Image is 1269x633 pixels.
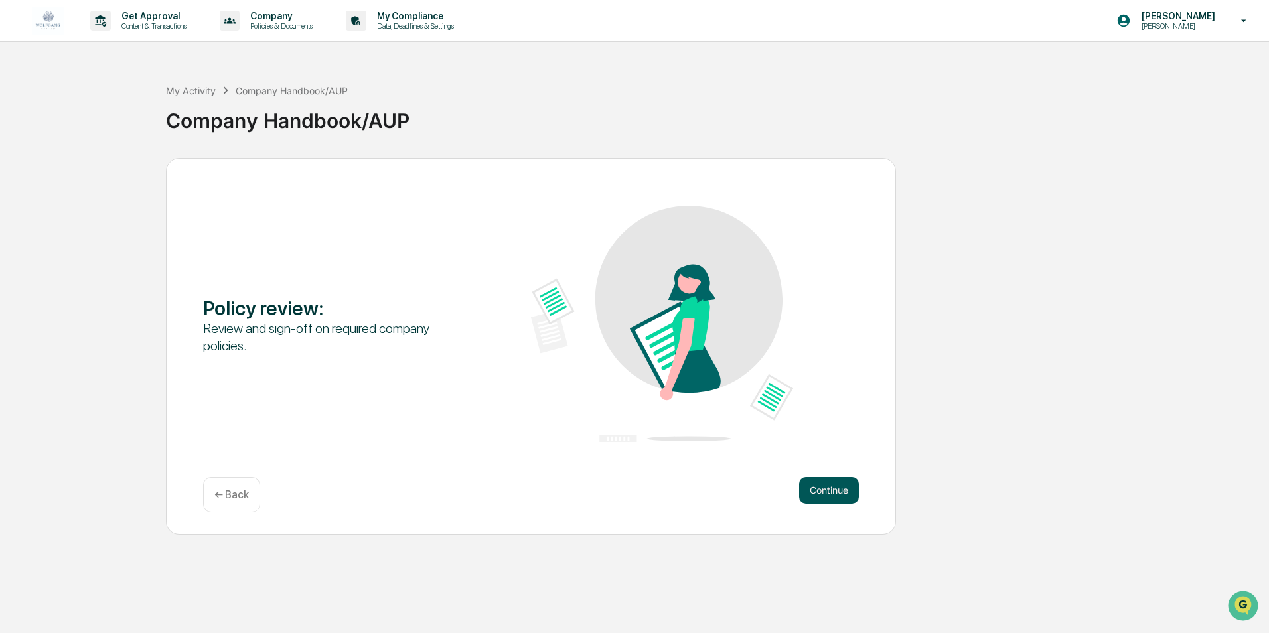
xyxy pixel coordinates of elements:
div: We're available if you need us! [45,115,168,125]
img: logo [32,7,64,35]
p: How can we help? [13,28,242,49]
div: Start new chat [45,102,218,115]
a: 🔎Data Lookup [8,187,89,211]
button: Start new chat [226,105,242,121]
span: Attestations [110,167,165,180]
p: Policies & Documents [240,21,319,31]
p: [PERSON_NAME] [1131,11,1222,21]
div: My Activity [166,85,216,96]
p: My Compliance [366,11,461,21]
p: Get Approval [111,11,193,21]
button: Continue [799,477,859,504]
div: Policy review : [203,296,465,320]
div: 🗄️ [96,169,107,179]
div: Company Handbook/AUP [236,85,348,96]
p: ← Back [214,488,249,501]
div: Review and sign-off on required company policies. [203,320,465,354]
p: Company [240,11,319,21]
iframe: Open customer support [1227,589,1262,625]
div: 🔎 [13,194,24,204]
a: 🖐️Preclearance [8,162,91,186]
p: [PERSON_NAME] [1131,21,1222,31]
a: 🗄️Attestations [91,162,170,186]
span: Pylon [132,225,161,235]
img: Policy review [531,206,793,442]
span: Data Lookup [27,192,84,206]
a: Powered byPylon [94,224,161,235]
img: 1746055101610-c473b297-6a78-478c-a979-82029cc54cd1 [13,102,37,125]
div: Company Handbook/AUP [166,98,1262,133]
div: 🖐️ [13,169,24,179]
p: Data, Deadlines & Settings [366,21,461,31]
span: Preclearance [27,167,86,180]
p: Content & Transactions [111,21,193,31]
